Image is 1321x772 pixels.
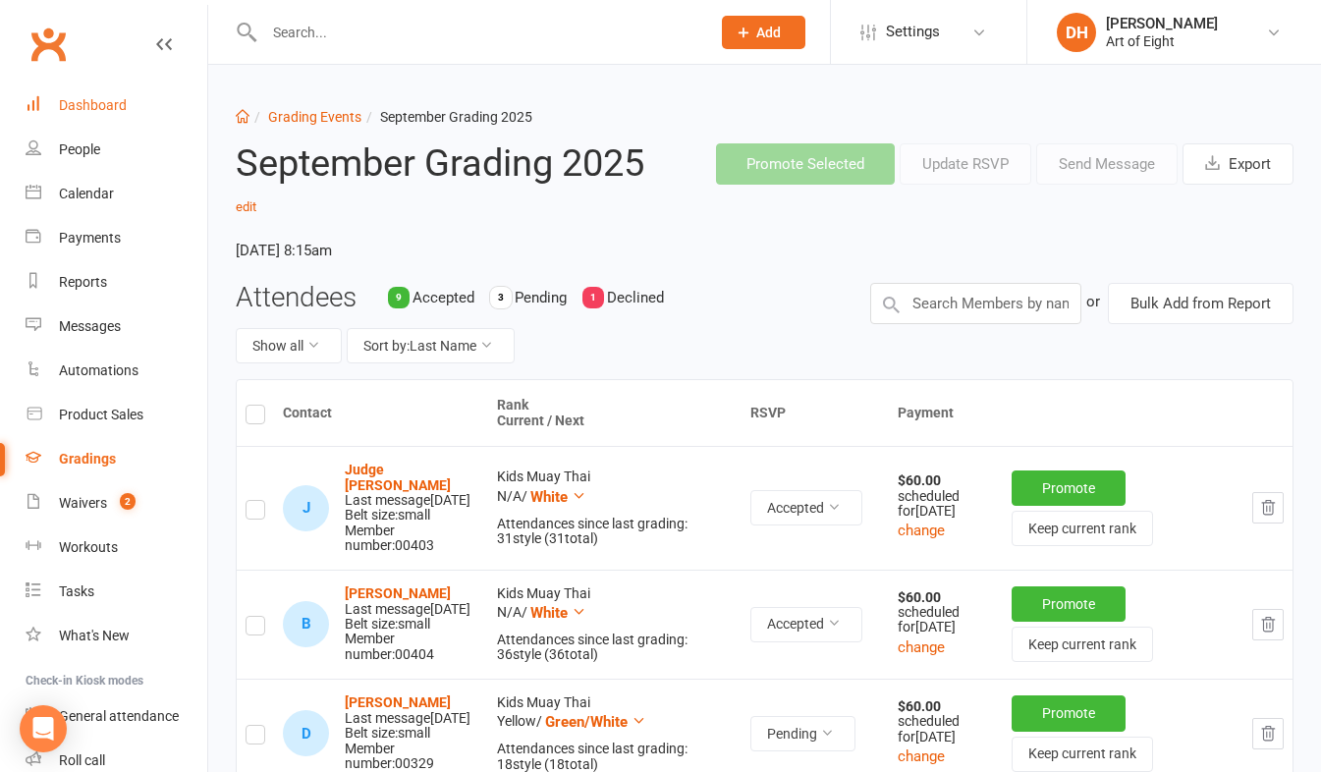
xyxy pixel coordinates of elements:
[1012,627,1153,662] button: Keep current rank
[345,695,479,771] div: Belt size: small Member number: 00329
[530,485,586,509] button: White
[59,407,143,422] div: Product Sales
[898,590,994,635] div: scheduled for [DATE]
[898,589,941,605] strong: $60.00
[1086,283,1100,320] div: or
[26,172,207,216] a: Calendar
[889,380,1293,446] th: Payment
[750,607,862,642] button: Accepted
[898,519,945,542] button: change
[345,585,451,601] a: [PERSON_NAME]
[26,570,207,614] a: Tasks
[26,525,207,570] a: Workouts
[361,106,532,128] li: September Grading 2025
[898,698,941,714] strong: $60.00
[283,485,329,531] div: Judge Beldon
[488,570,741,679] td: Kids Muay Thai N/A /
[545,713,628,731] span: Green/White
[530,604,568,622] span: White
[59,230,121,246] div: Payments
[26,349,207,393] a: Automations
[388,287,410,308] div: 9
[347,328,515,363] button: Sort by:Last Name
[26,481,207,525] a: Waivers 2
[1108,283,1293,324] button: Bulk Add from Report
[545,710,646,734] button: Green/White
[258,19,696,46] input: Search...
[898,744,945,768] button: change
[26,128,207,172] a: People
[750,716,855,751] button: Pending
[1057,13,1096,52] div: DH
[26,614,207,658] a: What's New
[345,586,479,662] div: Belt size: small Member number: 00404
[886,10,940,54] span: Settings
[515,289,567,306] span: Pending
[345,602,479,617] div: Last message [DATE]
[898,635,945,659] button: change
[59,628,130,643] div: What's New
[1106,32,1218,50] div: Art of Eight
[59,708,179,724] div: General attendance
[345,694,451,710] a: [PERSON_NAME]
[26,393,207,437] a: Product Sales
[26,694,207,739] a: General attendance kiosk mode
[750,490,862,525] button: Accepted
[283,601,329,647] div: Bishop Beldon
[26,437,207,481] a: Gradings
[59,451,116,467] div: Gradings
[1012,737,1153,772] button: Keep current rank
[268,109,361,125] a: Grading Events
[236,143,659,233] h2: September Grading 2025
[898,472,941,488] strong: $60.00
[497,633,732,663] div: Attendances since last grading: 36 style ( 36 total)
[236,234,659,267] time: [DATE] 8:15am
[1012,470,1126,506] button: Promote
[497,742,732,772] div: Attendances since last grading: 18 style ( 18 total)
[345,463,479,553] div: Belt size: small Member number: 00403
[582,287,604,308] div: 1
[870,283,1081,324] input: Search Members by name
[530,601,586,625] button: White
[898,473,994,519] div: scheduled for [DATE]
[59,539,118,555] div: Workouts
[59,362,138,378] div: Automations
[488,380,741,446] th: Rank Current / Next
[413,289,474,306] span: Accepted
[236,199,256,214] a: edit
[26,304,207,349] a: Messages
[345,462,451,492] a: Judge [PERSON_NAME]
[274,380,488,446] th: Contact
[1106,15,1218,32] div: [PERSON_NAME]
[283,710,329,756] div: Dominic Biggs
[742,380,889,446] th: RSVP
[59,495,107,511] div: Waivers
[59,186,114,201] div: Calendar
[497,517,732,547] div: Attendances since last grading: 31 style ( 31 total)
[1012,695,1126,731] button: Promote
[607,289,664,306] span: Declined
[722,16,805,49] button: Add
[24,20,73,69] a: Clubworx
[1183,143,1293,185] button: Export
[59,274,107,290] div: Reports
[59,97,127,113] div: Dashboard
[530,488,568,506] span: White
[20,705,67,752] div: Open Intercom Messenger
[59,141,100,157] div: People
[756,25,781,40] span: Add
[26,260,207,304] a: Reports
[898,699,994,744] div: scheduled for [DATE]
[236,283,357,313] h3: Attendees
[345,493,479,508] div: Last message [DATE]
[59,752,105,768] div: Roll call
[59,583,94,599] div: Tasks
[59,318,121,334] div: Messages
[488,446,741,569] td: Kids Muay Thai N/A /
[1012,511,1153,546] button: Keep current rank
[26,216,207,260] a: Payments
[120,493,136,510] span: 2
